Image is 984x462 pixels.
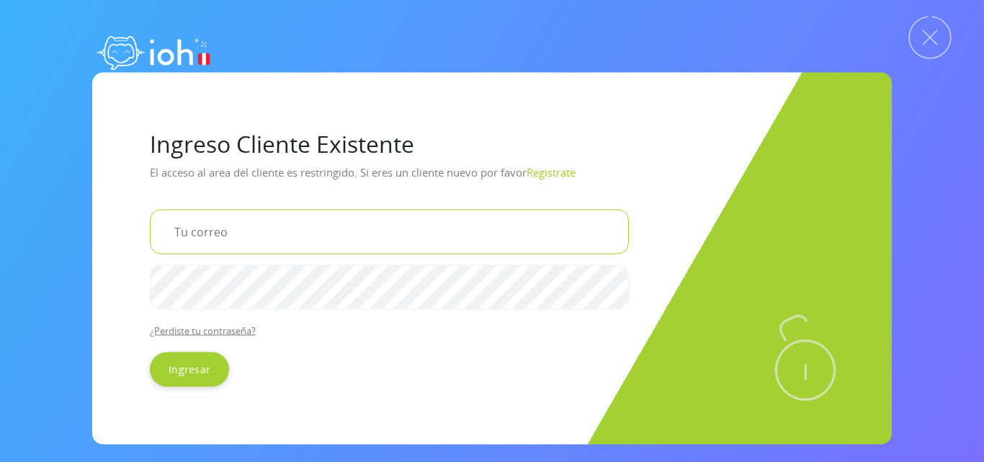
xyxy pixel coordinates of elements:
a: Registrate [527,164,576,179]
img: Cerrar [908,16,952,59]
a: ¿Perdiste tu contraseña? [150,324,256,337]
h1: Ingreso Cliente Existente [150,130,834,157]
p: El acceso al area del cliente es restringido. Si eres un cliente nuevo por favor [150,160,834,197]
input: Ingresar [150,352,229,386]
img: logo [92,22,215,79]
input: Tu correo [150,209,629,254]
